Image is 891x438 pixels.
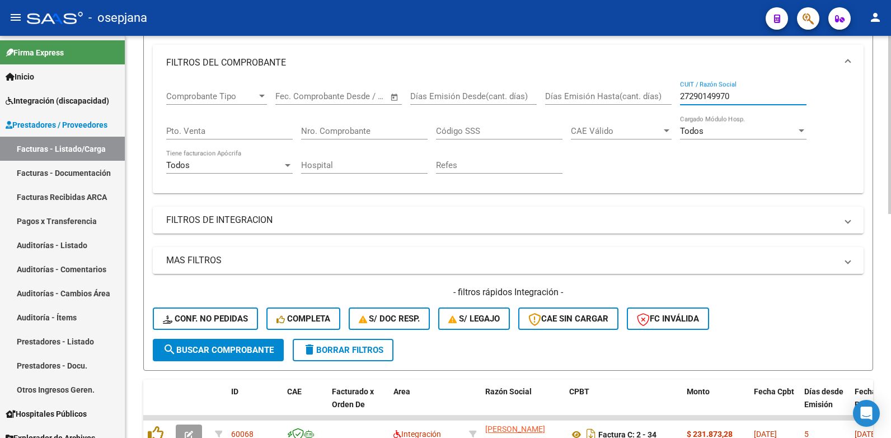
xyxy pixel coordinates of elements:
[359,314,420,324] span: S/ Doc Resp.
[6,46,64,59] span: Firma Express
[855,387,886,409] span: Fecha Recibido
[9,11,22,24] mat-icon: menu
[627,307,709,330] button: FC Inválida
[754,387,794,396] span: Fecha Cpbt
[327,380,389,429] datatable-header-cell: Facturado x Orden De
[6,408,87,420] span: Hospitales Públicos
[227,380,283,429] datatable-header-cell: ID
[565,380,682,429] datatable-header-cell: CPBT
[153,339,284,361] button: Buscar Comprobante
[682,380,749,429] datatable-header-cell: Monto
[448,314,500,324] span: S/ legajo
[389,380,465,429] datatable-header-cell: Area
[869,11,882,24] mat-icon: person
[393,387,410,396] span: Area
[166,160,190,170] span: Todos
[569,387,589,396] span: CPBT
[6,119,107,131] span: Prestadores / Proveedores
[163,343,176,356] mat-icon: search
[287,387,302,396] span: CAE
[485,387,532,396] span: Razón Social
[275,91,321,101] input: Fecha inicio
[153,286,864,299] h4: - filtros rápidos Integración -
[166,91,257,101] span: Comprobante Tipo
[266,307,340,330] button: Completa
[518,307,618,330] button: CAE SIN CARGAR
[166,254,837,267] mat-panel-title: MAS FILTROS
[276,314,330,324] span: Completa
[331,91,385,101] input: Fecha fin
[853,400,880,427] div: Open Intercom Messenger
[166,57,837,69] mat-panel-title: FILTROS DEL COMPROBANTE
[571,126,662,136] span: CAE Válido
[231,387,238,396] span: ID
[163,314,248,324] span: Conf. no pedidas
[163,345,274,355] span: Buscar Comprobante
[283,380,327,429] datatable-header-cell: CAE
[481,380,565,429] datatable-header-cell: Razón Social
[88,6,147,30] span: - osepjana
[153,81,864,193] div: FILTROS DEL COMPROBANTE
[303,345,383,355] span: Borrar Filtros
[6,71,34,83] span: Inicio
[687,387,710,396] span: Monto
[485,425,545,434] span: [PERSON_NAME]
[6,95,109,107] span: Integración (discapacidad)
[528,314,608,324] span: CAE SIN CARGAR
[800,380,850,429] datatable-header-cell: Días desde Emisión
[153,45,864,81] mat-expansion-panel-header: FILTROS DEL COMPROBANTE
[153,207,864,234] mat-expansion-panel-header: FILTROS DE INTEGRACION
[293,339,393,361] button: Borrar Filtros
[438,307,510,330] button: S/ legajo
[153,307,258,330] button: Conf. no pedidas
[349,307,430,330] button: S/ Doc Resp.
[303,343,316,356] mat-icon: delete
[166,214,837,226] mat-panel-title: FILTROS DE INTEGRACION
[804,387,843,409] span: Días desde Emisión
[388,91,401,104] button: Open calendar
[332,387,374,409] span: Facturado x Orden De
[749,380,800,429] datatable-header-cell: Fecha Cpbt
[153,247,864,274] mat-expansion-panel-header: MAS FILTROS
[680,126,704,136] span: Todos
[637,314,699,324] span: FC Inválida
